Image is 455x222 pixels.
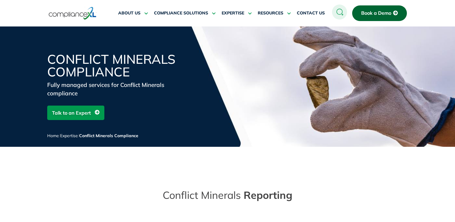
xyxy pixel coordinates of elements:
[222,11,244,16] span: EXPERTISE
[118,6,148,20] a: ABOUT US
[222,6,252,20] a: EXPERTISE
[297,6,325,20] a: CONTACT US
[47,133,59,138] a: Home
[352,5,407,21] a: Book a Demo
[163,189,241,202] span: Conflict Minerals
[361,11,391,16] span: Book a Demo
[47,133,138,138] span: / /
[154,11,208,16] span: COMPLIANCE SOLUTIONS
[52,107,91,119] span: Talk to an Expert
[118,11,140,16] span: ABOUT US
[154,6,216,20] a: COMPLIANCE SOLUTIONS
[258,11,283,16] span: RESOURCES
[297,11,325,16] span: CONTACT US
[244,189,292,202] span: Reporting
[47,106,104,120] a: Talk to an Expert
[258,6,291,20] a: RESOURCES
[79,133,138,138] span: Conflict Minerals Compliance
[60,133,78,138] a: Expertise
[47,53,192,78] h1: Conflict Minerals Compliance
[49,6,97,20] img: logo-one.svg
[47,81,192,97] div: Fully managed services for Conflict Minerals compliance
